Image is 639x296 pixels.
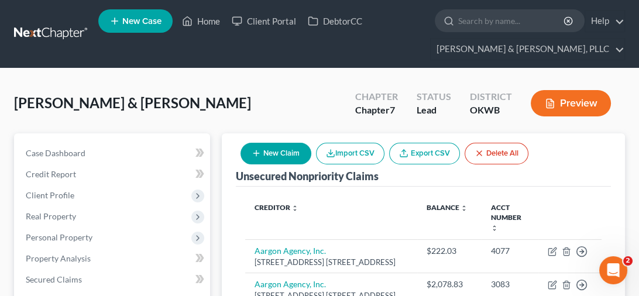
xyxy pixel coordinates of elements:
span: Personal Property [26,232,92,242]
span: Case Dashboard [26,148,85,158]
div: Chapter [355,104,398,117]
span: Secured Claims [26,274,82,284]
span: 2 [623,256,633,266]
a: Aargon Agency, Inc. [255,246,326,256]
div: 4077 [491,245,529,257]
span: Property Analysis [26,253,91,263]
i: unfold_more [291,205,298,212]
button: New Claim [241,143,311,164]
button: Preview [531,90,611,116]
a: Aargon Agency, Inc. [255,279,326,289]
div: 3083 [491,278,529,290]
button: Import CSV [316,143,384,164]
a: Export CSV [389,143,460,164]
div: District [470,90,512,104]
div: $222.03 [427,245,472,257]
div: OKWB [470,104,512,117]
i: unfold_more [461,205,468,212]
a: Balance unfold_more [427,203,468,212]
a: Creditor unfold_more [255,203,298,212]
span: Client Profile [26,190,74,200]
a: Help [585,11,624,32]
input: Search by name... [458,10,565,32]
a: [PERSON_NAME] & [PERSON_NAME], PLLC [431,39,624,60]
a: Client Portal [226,11,302,32]
span: [PERSON_NAME] & [PERSON_NAME] [14,94,251,111]
a: Property Analysis [16,248,210,269]
a: DebtorCC [302,11,368,32]
a: Acct Number unfold_more [491,203,521,232]
a: Credit Report [16,164,210,185]
button: Delete All [465,143,528,164]
div: [STREET_ADDRESS] [STREET_ADDRESS] [255,257,408,268]
span: New Case [122,17,162,26]
a: Secured Claims [16,269,210,290]
div: Chapter [355,90,398,104]
span: Credit Report [26,169,76,179]
i: unfold_more [491,225,498,232]
a: Home [176,11,226,32]
iframe: Intercom live chat [599,256,627,284]
div: Status [417,90,451,104]
span: 7 [390,104,395,115]
span: Real Property [26,211,76,221]
div: Lead [417,104,451,117]
div: $2,078.83 [427,278,472,290]
div: Unsecured Nonpriority Claims [236,169,379,183]
a: Case Dashboard [16,143,210,164]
